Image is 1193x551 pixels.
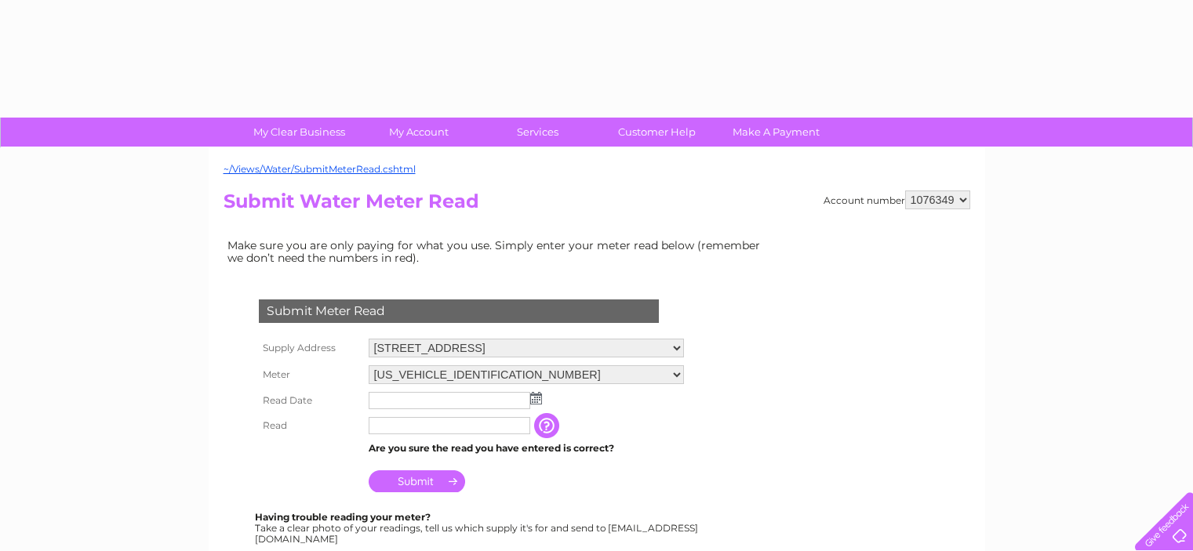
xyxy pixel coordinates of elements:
[224,190,970,220] h2: Submit Water Meter Read
[224,163,416,175] a: ~/Views/Water/SubmitMeterRead.cshtml
[473,118,602,147] a: Services
[365,438,688,459] td: Are you sure the read you have entered is correct?
[354,118,483,147] a: My Account
[711,118,841,147] a: Make A Payment
[255,335,365,361] th: Supply Address
[824,190,970,209] div: Account number
[255,388,365,413] th: Read Date
[235,118,364,147] a: My Clear Business
[534,413,562,438] input: Information
[369,470,465,492] input: Submit
[592,118,722,147] a: Customer Help
[255,413,365,438] th: Read
[255,361,365,388] th: Meter
[530,392,542,404] img: ...
[259,299,659,323] div: Submit Meter Read
[255,512,700,544] div: Take a clear photo of your readings, tell us which supply it's for and send to [EMAIL_ADDRESS][DO...
[255,511,431,523] b: Having trouble reading your meter?
[224,235,773,268] td: Make sure you are only paying for what you use. Simply enter your meter read below (remember we d...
